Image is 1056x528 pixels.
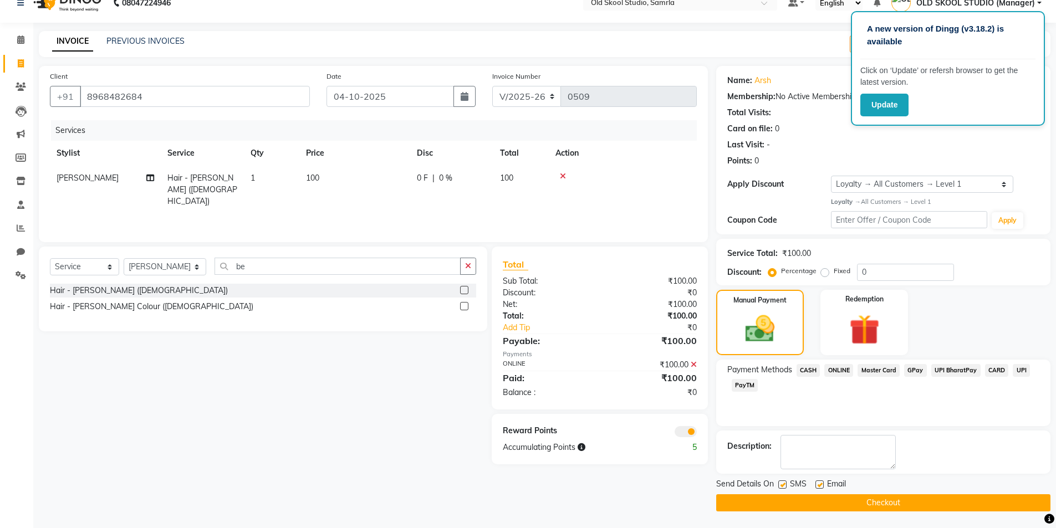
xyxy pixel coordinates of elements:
label: Invoice Number [492,71,540,81]
div: ₹100.00 [600,371,705,385]
a: PREVIOUS INVOICES [106,36,185,46]
div: Card on file: [727,123,773,135]
span: | [432,172,435,184]
label: Date [327,71,341,81]
span: 100 [500,173,513,183]
div: Accumulating Points [494,442,652,453]
div: Reward Points [494,425,600,437]
div: Paid: [494,371,600,385]
span: UPI BharatPay [931,364,981,377]
div: Points: [727,155,752,167]
div: ₹100.00 [600,275,705,287]
div: Payments [503,350,696,359]
div: Total: [494,310,600,322]
div: Payable: [494,334,600,347]
span: ONLINE [824,364,853,377]
div: Services [51,120,705,141]
a: INVOICE [52,32,93,52]
label: Manual Payment [733,295,787,305]
th: Service [161,141,244,166]
label: Redemption [845,294,884,304]
button: Apply [992,212,1023,229]
div: Service Total: [727,248,778,259]
div: Discount: [727,266,762,278]
div: Coupon Code [727,214,831,226]
div: ₹100.00 [600,299,705,310]
div: ₹100.00 [782,248,811,259]
span: [PERSON_NAME] [57,173,119,183]
div: Net: [494,299,600,310]
div: Hair - [PERSON_NAME] ([DEMOGRAPHIC_DATA]) [50,285,228,296]
p: Click on ‘Update’ or refersh browser to get the latest version. [860,65,1035,88]
input: Search by Name/Mobile/Email/Code [80,86,310,107]
span: PayTM [732,379,758,392]
span: SMS [790,478,807,492]
label: Client [50,71,68,81]
div: ONLINE [494,359,600,371]
div: No Active Membership [727,91,1039,102]
div: Discount: [494,287,600,299]
th: Total [493,141,549,166]
div: ₹0 [600,287,705,299]
div: Total Visits: [727,107,771,119]
button: +91 [50,86,81,107]
button: Checkout [716,494,1050,511]
th: Disc [410,141,493,166]
div: Apply Discount [727,178,831,190]
div: All Customers → Level 1 [831,197,1039,207]
span: GPay [904,364,927,377]
span: Hair - [PERSON_NAME] ([DEMOGRAPHIC_DATA]) [167,173,237,206]
a: Arsh [754,75,771,86]
th: Stylist [50,141,161,166]
div: Description: [727,440,772,452]
input: Search or Scan [215,258,461,275]
img: _cash.svg [736,312,784,346]
div: ₹100.00 [600,310,705,322]
div: Membership: [727,91,776,102]
div: Last Visit: [727,139,764,151]
th: Qty [244,141,299,166]
span: Total [503,259,528,270]
span: 0 F [417,172,428,184]
th: Price [299,141,410,166]
div: ₹0 [600,387,705,398]
div: 0 [754,155,759,167]
div: ₹0 [618,322,705,334]
div: Hair - [PERSON_NAME] Colour ([DEMOGRAPHIC_DATA]) [50,301,253,312]
img: _gift.svg [840,311,889,348]
span: Email [827,478,846,492]
a: Add Tip [494,322,617,334]
span: Payment Methods [727,364,792,376]
label: Percentage [781,266,817,276]
span: UPI [1013,364,1030,377]
div: Balance : [494,387,600,398]
div: Name: [727,75,752,86]
p: A new version of Dingg (v3.18.2) is available [867,23,1029,48]
span: Master Card [858,364,900,377]
div: 0 [775,123,779,135]
div: ₹100.00 [600,334,705,347]
button: Update [860,94,909,116]
strong: Loyalty → [831,198,860,206]
button: Create New [850,35,914,53]
div: ₹100.00 [600,359,705,371]
div: 5 [652,442,705,453]
input: Enter Offer / Coupon Code [831,211,987,228]
span: CASH [797,364,820,377]
div: Sub Total: [494,275,600,287]
span: 0 % [439,172,452,184]
span: 100 [306,173,319,183]
div: - [767,139,770,151]
label: Fixed [834,266,850,276]
span: Send Details On [716,478,774,492]
th: Action [549,141,697,166]
span: 1 [251,173,255,183]
span: CARD [985,364,1009,377]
